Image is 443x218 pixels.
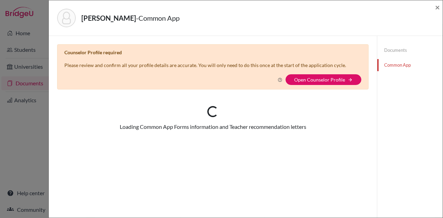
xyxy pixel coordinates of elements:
button: Open Counselor Profilearrow_forward [286,74,361,85]
button: Close [435,3,440,11]
i: arrow_forward [348,77,353,82]
p: Please review and confirm all your profile details are accurate. You will only need to do this on... [64,61,346,69]
a: Common App [377,59,443,71]
strong: [PERSON_NAME] [81,14,136,22]
div: Loading Common App Forms information and Teacher recommendation letters [120,123,306,131]
span: - Common App [136,14,180,22]
b: Counselor Profile required [64,49,122,55]
a: Documents [377,44,443,56]
span: × [435,2,440,12]
a: Open Counselor Profile [294,77,345,83]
